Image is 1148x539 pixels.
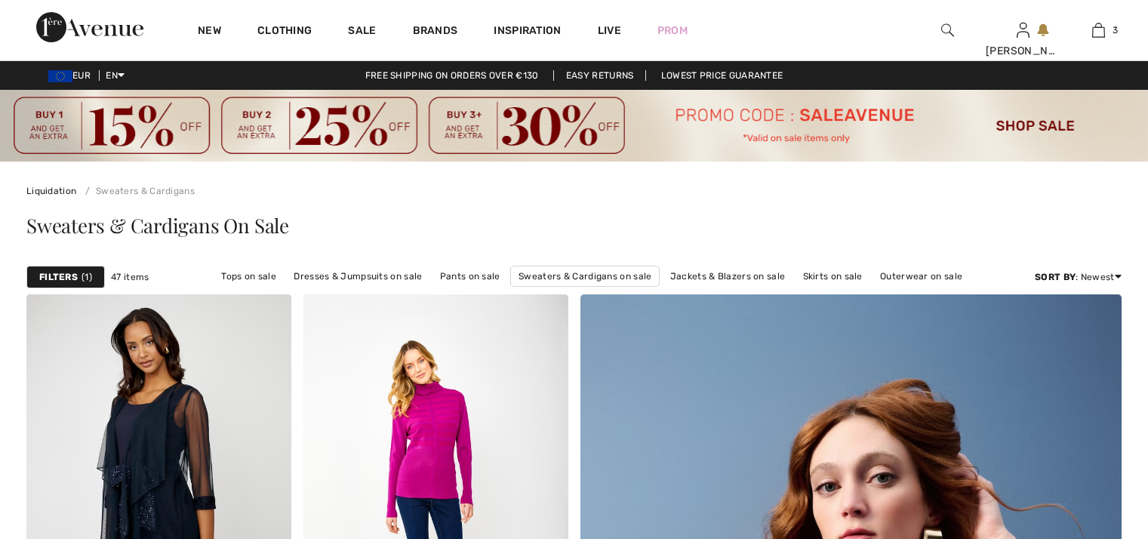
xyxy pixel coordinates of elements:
a: Easy Returns [553,70,647,81]
a: Tops on sale [214,266,284,286]
a: Sign In [1017,23,1030,37]
span: 47 items [111,270,149,284]
div: [PERSON_NAME] [986,43,1060,59]
span: 3 [1113,23,1118,37]
a: Outerwear on sale [873,266,970,286]
a: New [198,24,221,40]
img: 1ère Avenue [36,12,143,42]
a: Skirts on sale [796,266,870,286]
a: Liquidation [26,186,76,196]
img: My Info [1017,21,1030,39]
a: 3 [1061,21,1135,39]
a: Pants on sale [432,266,508,286]
a: Sale [348,24,376,40]
div: : Newest [1035,270,1122,284]
a: Prom [657,23,688,38]
img: search the website [941,21,954,39]
a: Sweaters & Cardigans [79,186,195,196]
a: Lowest Price Guarantee [649,70,796,81]
a: Sweaters & Cardigans on sale [510,266,660,287]
a: Jackets & Blazers on sale [663,266,793,286]
a: Brands [413,24,458,40]
span: 1 [82,270,92,284]
strong: Filters [39,270,78,284]
span: EUR [48,70,97,81]
span: Sweaters & Cardigans On Sale [26,212,289,239]
span: Inspiration [494,24,561,40]
span: EN [106,70,125,81]
img: Euro [48,70,72,82]
img: My Bag [1092,21,1105,39]
a: Clothing [257,24,312,40]
a: Free shipping on orders over €130 [353,70,551,81]
a: Live [598,23,621,38]
a: Dresses & Jumpsuits on sale [286,266,429,286]
strong: Sort By [1035,272,1076,282]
